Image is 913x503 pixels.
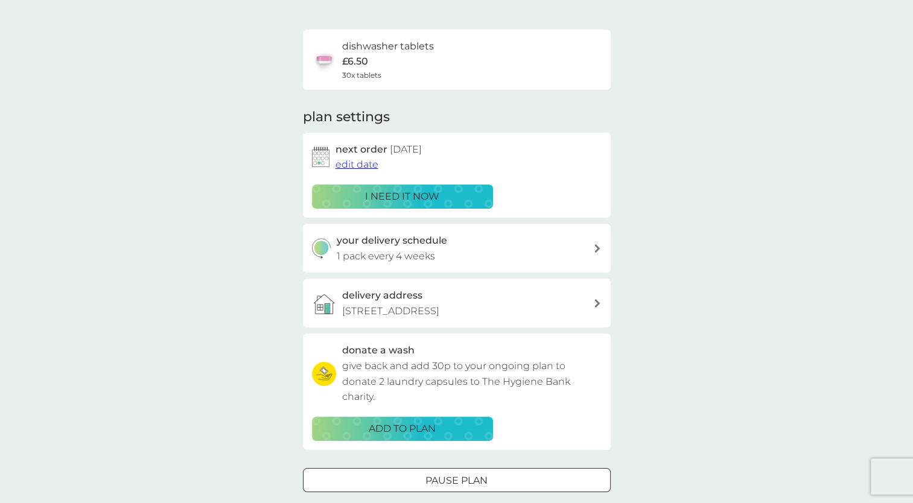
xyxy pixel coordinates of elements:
p: 1 pack every 4 weeks [337,248,435,264]
p: ADD TO PLAN [369,421,436,437]
span: edit date [336,159,378,170]
span: [DATE] [390,144,422,155]
h3: delivery address [342,288,422,303]
button: ADD TO PLAN [312,417,493,441]
p: [STREET_ADDRESS] [342,303,439,319]
button: i need it now [312,185,493,209]
h3: donate a wash [342,343,415,358]
a: delivery address[STREET_ADDRESS] [303,279,611,327]
button: your delivery schedule1 pack every 4 weeks [303,224,611,273]
p: Pause plan [425,473,488,489]
h6: dishwasher tablets [342,39,434,54]
p: £6.50 [342,54,368,69]
h2: next order [336,142,422,157]
h3: your delivery schedule [337,233,447,248]
span: 30x tablets [342,69,381,81]
button: edit date [336,157,378,172]
p: give back and add 30p to your ongoing plan to donate 2 laundry capsules to The Hygiene Bank charity. [342,358,602,405]
button: Pause plan [303,468,611,492]
h2: plan settings [303,108,390,127]
img: dishwasher tablets [312,48,336,72]
p: i need it now [365,189,439,204]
